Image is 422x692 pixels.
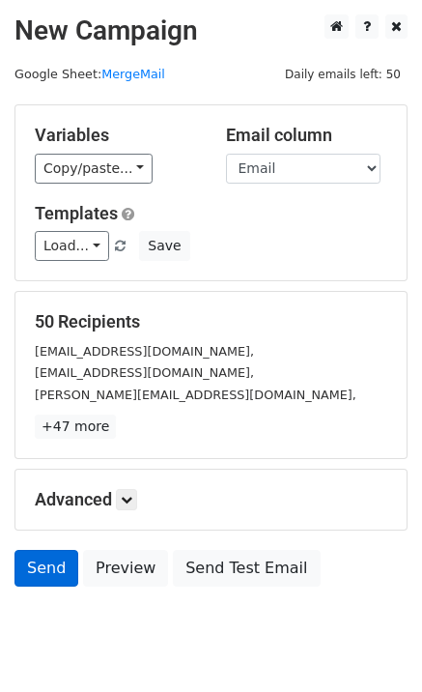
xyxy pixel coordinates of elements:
[83,550,168,587] a: Preview
[35,388,356,402] small: [PERSON_NAME][EMAIL_ADDRESS][DOMAIN_NAME],
[325,599,422,692] iframe: Chat Widget
[35,125,197,146] h5: Variables
[173,550,320,587] a: Send Test Email
[35,344,254,359] small: [EMAIL_ADDRESS][DOMAIN_NAME],
[35,231,109,261] a: Load...
[14,550,78,587] a: Send
[101,67,165,81] a: MergeMail
[139,231,189,261] button: Save
[226,125,388,146] h5: Email column
[35,311,387,332] h5: 50 Recipients
[35,203,118,223] a: Templates
[35,154,153,184] a: Copy/paste...
[35,365,254,380] small: [EMAIL_ADDRESS][DOMAIN_NAME],
[35,415,116,439] a: +47 more
[278,67,408,81] a: Daily emails left: 50
[14,67,165,81] small: Google Sheet:
[278,64,408,85] span: Daily emails left: 50
[35,489,387,510] h5: Advanced
[14,14,408,47] h2: New Campaign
